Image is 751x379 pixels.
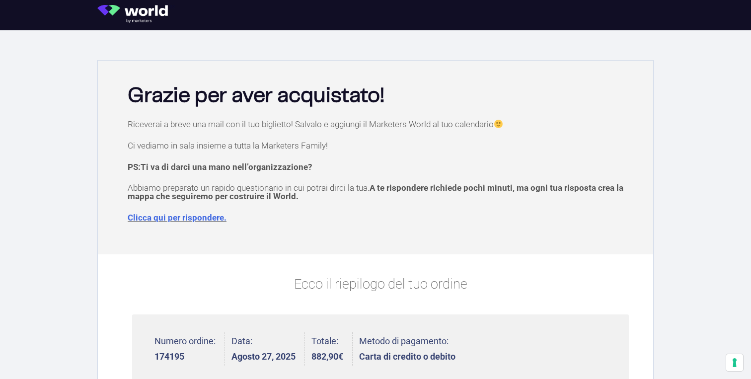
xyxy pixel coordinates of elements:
li: Totale: [311,332,353,366]
span: A te rispondere richiede pochi minuti, ma ogni tua risposta crea la mappa che seguiremo per costr... [128,183,623,201]
strong: Carta di credito o debito [359,352,455,361]
a: Clicca qui per rispondere. [128,213,226,223]
button: Le tue preferenze relative al consenso per le tecnologie di tracciamento [726,354,743,371]
b: Grazie per aver acquistato! [128,86,384,106]
iframe: Customerly Messenger Launcher [8,340,38,370]
li: Metodo di pagamento: [359,332,455,366]
p: Riceverai a breve una mail con il tuo biglietto! Salvalo e aggiungi il Marketers World al tuo cal... [128,120,633,129]
span: € [338,351,343,362]
p: Ci vediamo in sala insieme a tutta la Marketers Family! [128,142,633,150]
strong: 174195 [154,352,216,361]
span: Ti va di darci una mano nell’organizzazione? [141,162,312,172]
strong: PS: [128,162,312,172]
li: Numero ordine: [154,332,225,366]
p: Abbiamo preparato un rapido questionario in cui potrai dirci la tua. [128,184,633,201]
li: Data: [231,332,305,366]
p: Ecco il riepilogo del tuo ordine [132,274,629,295]
bdi: 882,90 [311,351,343,362]
img: 🙂 [494,120,503,128]
strong: Agosto 27, 2025 [231,352,296,361]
